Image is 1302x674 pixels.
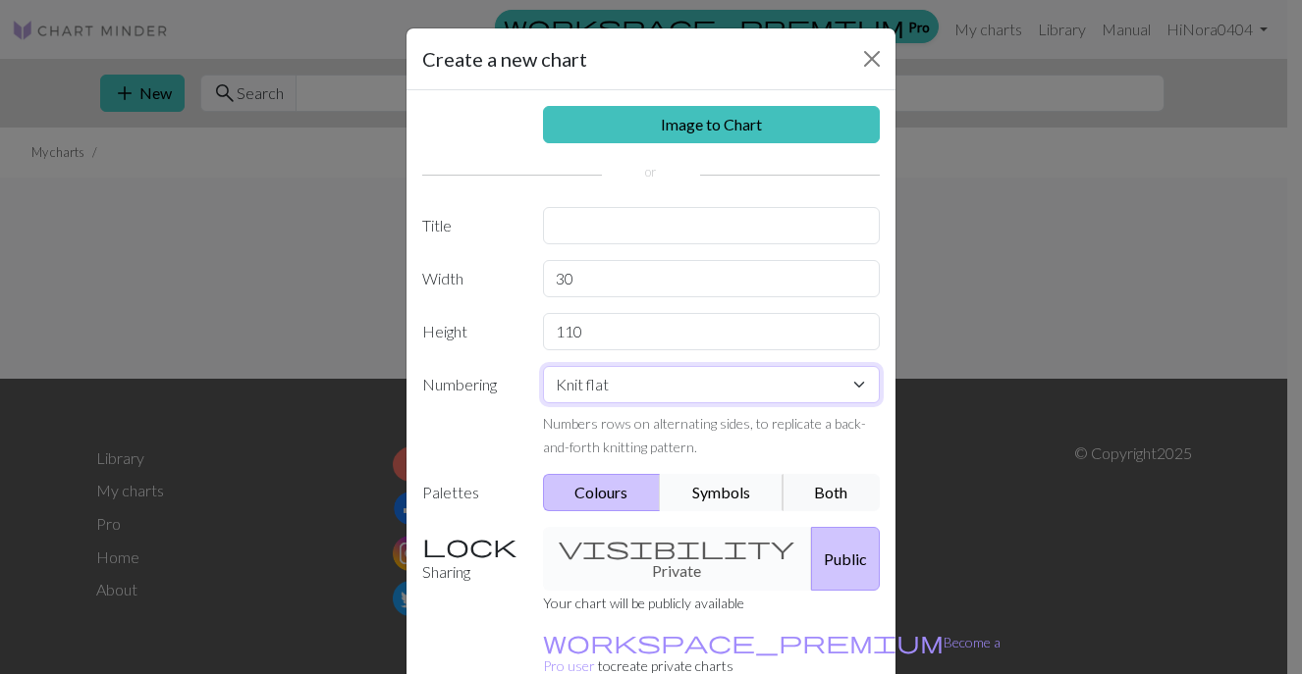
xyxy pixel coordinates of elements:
[543,474,662,511] button: Colours
[410,366,531,458] label: Numbering
[543,628,944,655] span: workspace_premium
[410,527,531,591] label: Sharing
[543,415,866,455] small: Numbers rows on alternating sides, to replicate a back-and-forth knitting pattern.
[410,260,531,297] label: Width
[410,474,531,511] label: Palettes
[856,43,888,75] button: Close
[543,595,744,611] small: Your chart will be publicly available
[660,474,784,511] button: Symbols
[422,44,587,74] h5: Create a new chart
[543,634,1001,674] a: Become a Pro user
[811,527,880,591] button: Public
[410,313,531,350] label: Height
[410,207,531,244] label: Title
[543,634,1001,674] small: to create private charts
[783,474,881,511] button: Both
[543,106,881,143] a: Image to Chart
